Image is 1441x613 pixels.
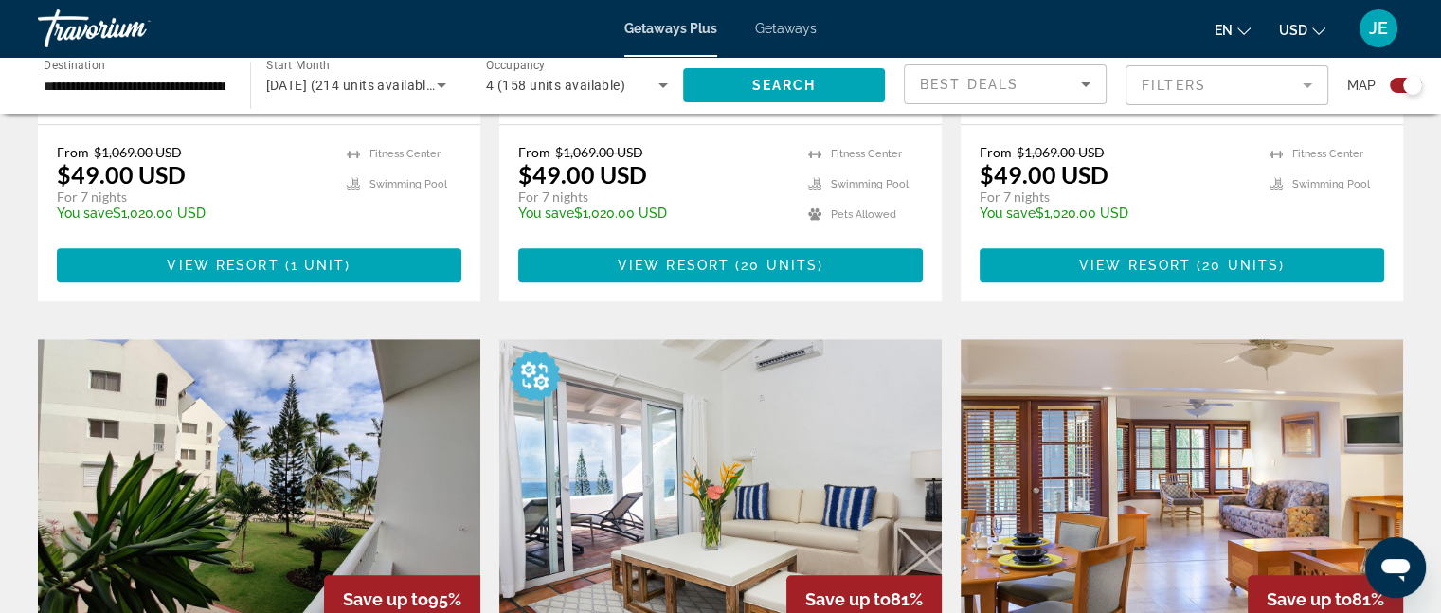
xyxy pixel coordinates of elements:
span: Fitness Center [831,148,902,160]
p: $49.00 USD [57,160,186,189]
span: ( ) [730,258,823,273]
a: Getaways Plus [624,21,717,36]
p: For 7 nights [57,189,328,206]
span: From [518,144,550,160]
p: For 7 nights [518,189,789,206]
mat-select: Sort by [920,73,1090,96]
span: You save [57,206,113,221]
span: Save up to [343,589,428,609]
a: Travorium [38,4,227,53]
span: Swimming Pool [1292,178,1370,190]
button: View Resort(20 units) [980,248,1384,282]
p: $1,020.00 USD [57,206,328,221]
span: Best Deals [920,77,1018,92]
span: View Resort [167,258,279,273]
span: USD [1279,23,1307,38]
iframe: Button to launch messaging window [1365,537,1426,598]
span: Map [1347,72,1376,99]
span: Destination [44,58,105,71]
span: Start Month [266,59,330,72]
span: From [980,144,1012,160]
button: Change currency [1279,16,1325,44]
p: $49.00 USD [518,160,647,189]
span: JE [1369,19,1388,38]
p: $1,020.00 USD [980,206,1251,221]
button: Search [683,68,886,102]
span: Search [751,78,816,93]
button: Change language [1215,16,1251,44]
span: From [57,144,89,160]
button: User Menu [1354,9,1403,48]
span: $1,069.00 USD [94,144,182,160]
span: ( ) [279,258,351,273]
p: For 7 nights [980,189,1251,206]
span: You save [518,206,574,221]
span: You save [980,206,1036,221]
span: 4 (158 units available) [486,78,625,93]
span: $1,069.00 USD [1017,144,1105,160]
span: en [1215,23,1233,38]
span: 20 units [741,258,818,273]
span: Swimming Pool [369,178,447,190]
button: View Resort(20 units) [518,248,923,282]
span: 1 unit [291,258,346,273]
a: Getaways [755,21,817,36]
span: View Resort [1079,258,1191,273]
span: Pets Allowed [831,208,896,221]
span: Save up to [1267,589,1352,609]
span: Fitness Center [1292,148,1363,160]
span: [DATE] (214 units available) [266,78,439,93]
span: Swimming Pool [831,178,909,190]
span: 20 units [1202,258,1279,273]
span: View Resort [618,258,730,273]
span: Fitness Center [369,148,441,160]
button: View Resort(1 unit) [57,248,461,282]
p: $49.00 USD [980,160,1108,189]
span: ( ) [1191,258,1285,273]
p: $1,020.00 USD [518,206,789,221]
span: Save up to [805,589,891,609]
span: $1,069.00 USD [555,144,643,160]
span: Occupancy [486,59,546,72]
button: Filter [1126,64,1328,106]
